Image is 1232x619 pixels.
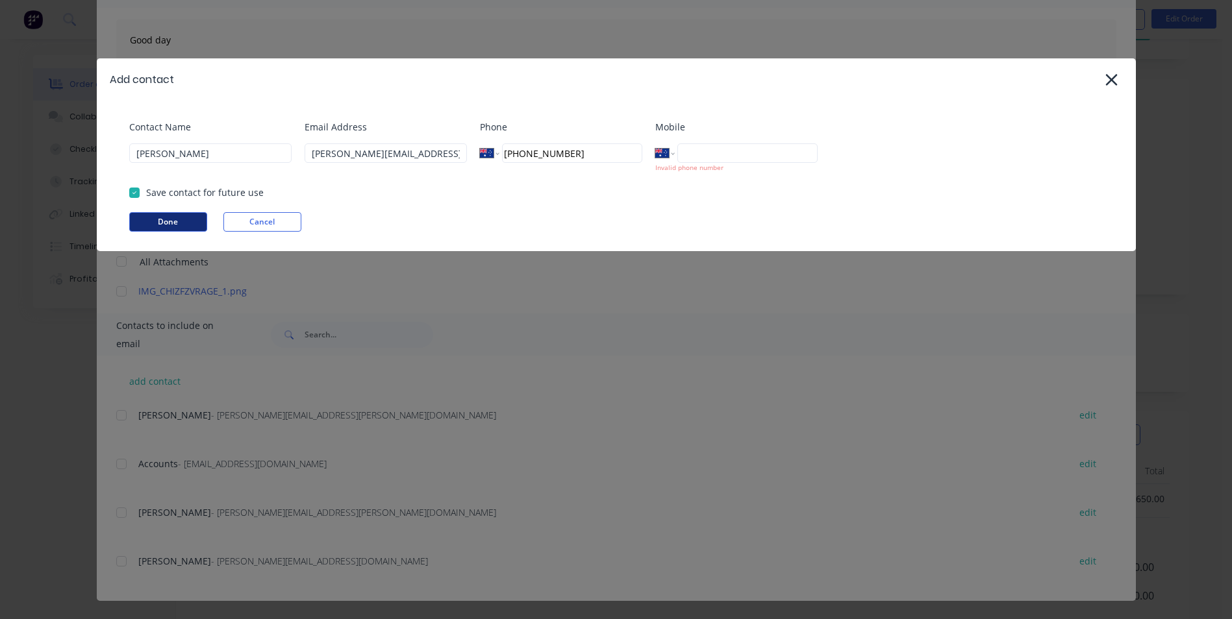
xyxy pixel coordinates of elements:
[129,120,292,134] label: Contact Name
[655,120,818,134] label: Mobile
[655,163,723,173] div: Invalid phone number
[305,120,467,134] label: Email Address
[146,186,264,199] div: Save contact for future use
[129,212,207,232] button: Done
[110,72,174,88] div: Add contact
[223,212,301,232] button: Cancel
[480,120,642,134] label: Phone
